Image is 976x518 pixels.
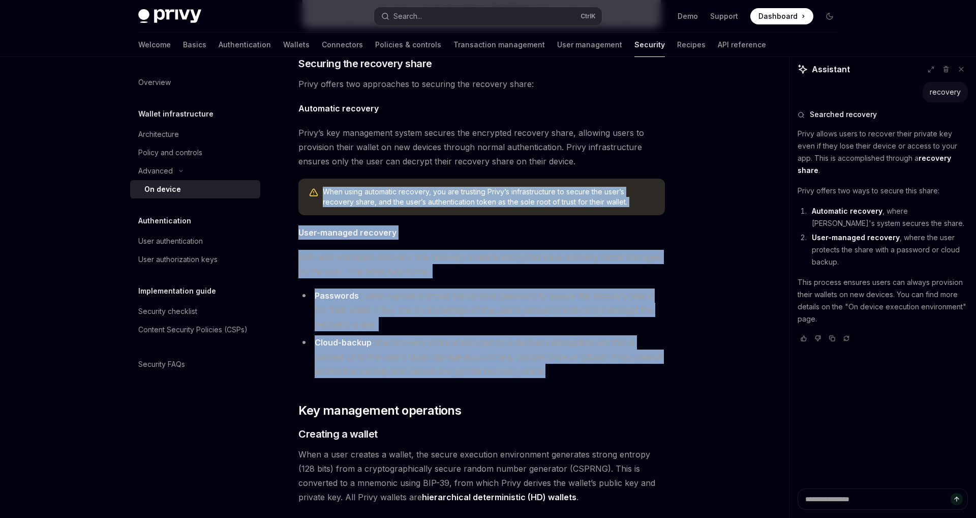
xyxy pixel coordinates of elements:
[374,7,602,25] button: Search...CtrlK
[130,321,260,339] a: Content Security Policies (CSPs)
[138,108,213,120] h5: Wallet infrastructure
[138,128,179,140] div: Architecture
[758,11,798,21] span: Dashboard
[130,125,260,143] a: Architecture
[138,305,197,318] div: Security checklist
[138,285,216,297] h5: Implementation guide
[138,9,201,23] img: dark logo
[798,276,968,325] p: This process ensures users can always provision their wallets on new devices. You can find more d...
[298,77,665,91] span: Privy offers two approaches to securing the recovery share:
[298,250,665,278] span: With user-managed recovery, the recovery share is encrypted via a recovery factor managed by the ...
[144,183,181,195] div: On device
[375,33,441,57] a: Policies & controls
[138,147,202,159] div: Policy and controls
[718,33,766,57] a: API reference
[130,302,260,321] a: Security checklist
[677,33,706,57] a: Recipes
[298,427,378,441] span: Creating a wallet
[315,291,359,301] strong: Passwords
[710,11,738,21] a: Support
[309,188,319,198] svg: Warning
[138,165,173,177] div: Advanced
[812,233,900,242] strong: User-managed recovery
[930,87,961,97] div: recovery
[298,289,665,331] li: : users can set a strong memorable password to secure the recovery share for their wallet. Privy ...
[183,33,206,57] a: Basics
[138,235,203,247] div: User authentication
[298,227,396,238] strong: User-managed recovery
[138,253,218,266] div: User authorization keys
[298,126,665,168] span: Privy’s key management system secures the encrypted recovery share, allowing users to provision t...
[809,232,968,268] li: , where the user protects the share with a password or cloud backup.
[283,33,310,57] a: Wallets
[809,205,968,229] li: , where [PERSON_NAME]'s system secures the share.
[798,185,968,197] p: Privy offers two ways to secure this share:
[298,56,432,71] span: Securing the recovery share
[219,33,271,57] a: Authentication
[581,12,596,20] span: Ctrl K
[138,324,248,336] div: Content Security Policies (CSPs)
[951,493,963,505] button: Send message
[678,11,698,21] a: Demo
[298,447,665,504] span: When a user creates a wallet, the secure execution environment generates strong entropy (128 bits...
[812,207,882,215] strong: Automatic recovery
[810,109,877,120] span: Searched recovery
[323,187,655,207] span: When using automatic recovery, you are trusting Privy’s infrastructure to secure the user’s recov...
[298,335,665,378] li: : the recovery share is secured by a recovery decryption key that is backed up to the user’s clou...
[138,215,191,227] h5: Authentication
[138,33,171,57] a: Welcome
[322,33,363,57] a: Connectors
[130,232,260,250] a: User authentication
[812,63,850,75] span: Assistant
[298,402,461,419] span: Key management operations
[750,8,813,24] a: Dashboard
[634,33,665,57] a: Security
[298,103,379,113] strong: Automatic recovery
[130,250,260,269] a: User authorization keys
[130,143,260,162] a: Policy and controls
[393,10,422,22] div: Search...
[130,355,260,373] a: Security FAQs
[138,358,185,370] div: Security FAQs
[138,76,171,89] div: Overview
[453,33,545,57] a: Transaction management
[557,33,622,57] a: User management
[798,109,968,120] button: Searched recovery
[130,73,260,92] a: Overview
[821,8,838,24] button: Toggle dark mode
[130,180,260,198] a: On device
[798,128,968,177] p: Privy allows users to recover their private key even if they lose their device or access to your ...
[315,337,372,348] strong: Cloud-backup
